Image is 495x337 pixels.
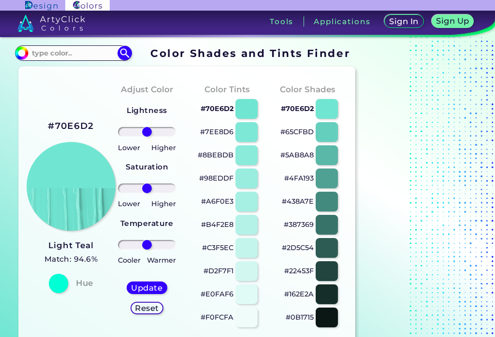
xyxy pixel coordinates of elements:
[280,83,335,97] h4: Color Shades
[270,18,293,25] h3: Tools
[118,142,140,154] p: Lower
[282,196,314,207] p: #438A7E
[284,172,314,184] p: #4FA193
[76,276,93,290] h4: Hue
[286,311,314,323] p: #0B1715
[151,198,176,210] p: Higher
[204,83,250,97] h4: Color Tints
[201,311,233,323] p: #F0FCFA
[27,142,116,231] img: paint_stamp_2_half.png
[199,172,233,184] p: #98EDDF
[29,46,118,59] input: type color..
[198,149,233,161] p: #8BEBDB
[201,103,233,114] p: #70E6D2
[44,240,98,252] h3: Light Teal
[281,103,314,114] p: #70E6D2
[117,46,132,60] img: icon search
[201,288,233,300] p: #E0FAF6
[147,254,176,266] p: Warmer
[121,83,173,97] h4: Adjust Color
[44,253,98,266] h5: Match: 94.6%
[438,17,468,25] h5: Sign Up
[48,120,94,132] h2: #70E6D2
[280,149,314,161] p: #5AB8A8
[201,219,233,230] p: #B4F2E8
[126,162,169,171] strong: Saturation
[17,14,86,32] img: logo_artyclick_colors_white.svg
[282,242,314,253] p: #2D5C54
[200,126,233,138] p: #7EE8D6
[136,305,158,312] h5: Reset
[118,198,140,210] p: Lower
[314,18,370,25] h3: Applications
[391,18,417,25] h5: Sign In
[284,219,314,230] p: #387369
[284,288,314,300] p: #162E2A
[120,219,174,228] strong: Temperature
[280,126,314,138] p: #65CFBD
[201,196,233,207] p: #A6F0E3
[133,284,161,291] h5: Update
[150,46,350,60] h1: Color Shades and Tints Finder
[118,254,141,266] p: Cooler
[127,106,167,115] strong: Lightness
[44,239,98,266] a: Light Teal Match: 94.6%
[284,265,314,277] p: #22453F
[202,242,233,253] p: #C3F5EC
[386,15,422,28] a: Sign In
[151,142,176,154] p: Higher
[434,15,472,28] a: Sign Up
[204,265,233,277] p: #D2F7F1
[25,1,58,10] img: ArtyClick Design logo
